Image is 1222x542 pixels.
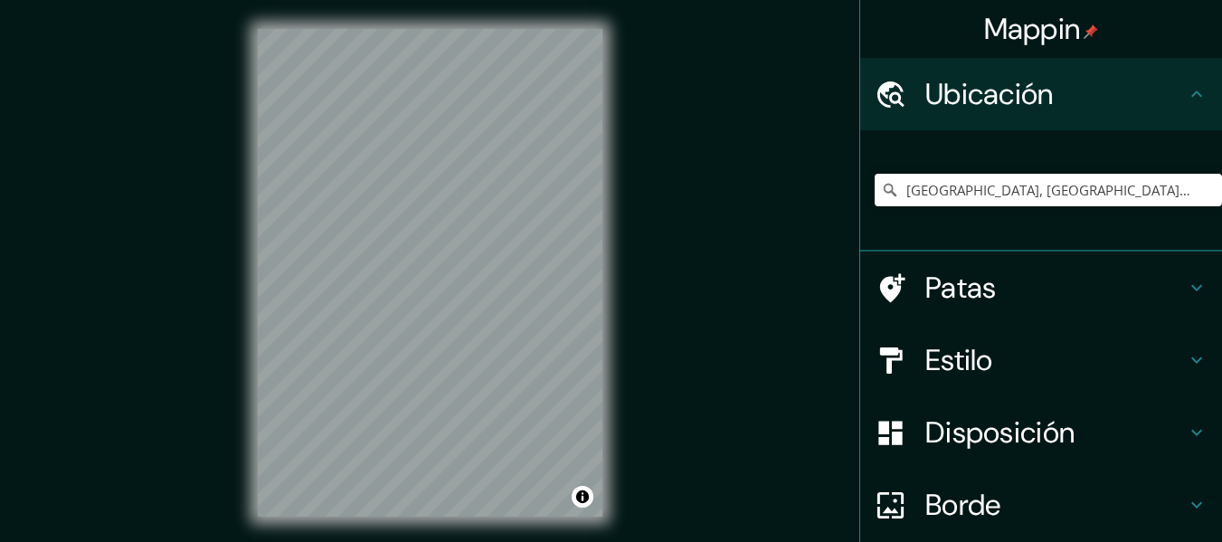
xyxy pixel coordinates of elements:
font: Mappin [984,10,1081,48]
div: Disposición [860,396,1222,469]
div: Patas [860,252,1222,324]
font: Disposición [925,414,1075,452]
div: Ubicación [860,58,1222,130]
button: Activar o desactivar atribución [572,486,593,508]
font: Estilo [925,341,993,379]
canvas: Mapa [258,29,602,517]
div: Borde [860,469,1222,541]
font: Borde [925,486,1001,524]
div: Estilo [860,324,1222,396]
img: pin-icon.png [1084,24,1098,39]
input: Elige tu ciudad o zona [875,174,1222,206]
font: Ubicación [925,75,1054,113]
font: Patas [925,269,997,307]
